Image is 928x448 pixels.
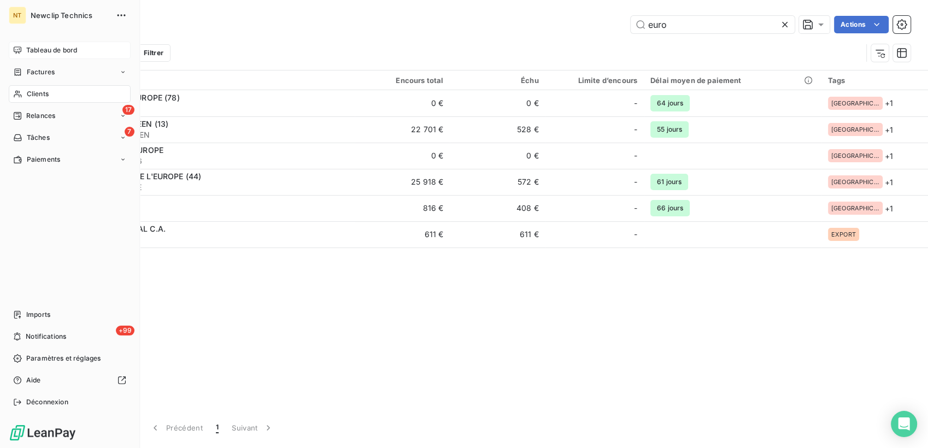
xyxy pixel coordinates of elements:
[216,422,219,433] span: 1
[143,416,209,439] button: Précédent
[355,143,450,169] td: 0 €
[361,76,443,85] div: Encours total
[634,98,637,109] span: -
[26,353,101,363] span: Paramètres et réglages
[831,231,856,238] span: EXPORT
[450,221,545,247] td: 611 €
[26,375,41,385] span: Aide
[450,116,545,143] td: 528 €
[26,332,66,341] span: Notifications
[885,176,893,188] span: + 1
[885,150,893,162] span: + 1
[634,176,637,187] span: -
[355,169,450,195] td: 25 918 €
[122,105,134,115] span: 17
[75,129,348,140] span: HOPITALEUROPEEN
[355,221,450,247] td: 611 €
[650,121,689,138] span: 55 jours
[450,90,545,116] td: 0 €
[831,152,879,159] span: [GEOGRAPHIC_DATA]
[650,95,690,111] span: 64 jours
[9,372,131,389] a: Aide
[828,76,921,85] div: Tags
[9,424,77,441] img: Logo LeanPay
[456,76,538,85] div: Échu
[650,76,815,85] div: Délai moyen de paiement
[27,133,50,143] span: Tâches
[650,200,690,216] span: 66 jours
[225,416,280,439] button: Suivant
[552,76,637,85] div: Limite d’encours
[450,169,545,195] td: 572 €
[75,182,348,193] span: POLYDELEUROPE
[31,11,109,20] span: Newclip Technics
[634,150,637,161] span: -
[75,208,348,219] span: GCSEUROSTA
[885,124,893,135] span: + 1
[26,111,55,121] span: Relances
[26,45,77,55] span: Tableau de bord
[209,416,225,439] button: 1
[116,326,134,335] span: +99
[834,16,889,33] button: Actions
[75,234,348,245] span: EUROCIENCIA
[27,67,55,77] span: Factures
[9,7,26,24] div: NT
[75,103,348,114] span: CMCEUROPE
[27,89,49,99] span: Clients
[26,397,68,407] span: Déconnexion
[26,310,50,320] span: Imports
[831,205,879,211] span: [GEOGRAPHIC_DATA]
[885,203,893,214] span: + 1
[450,195,545,221] td: 408 €
[355,116,450,143] td: 22 701 €
[831,179,879,185] span: [GEOGRAPHIC_DATA]
[650,174,688,190] span: 61 jours
[831,126,879,133] span: [GEOGRAPHIC_DATA]
[125,127,134,137] span: 7
[631,16,795,33] input: Rechercher
[831,100,879,107] span: [GEOGRAPHIC_DATA]
[885,97,893,109] span: + 1
[634,203,637,214] span: -
[891,411,917,437] div: Open Intercom Messenger
[75,156,348,167] span: CLINIQEUROPE76
[634,229,637,240] span: -
[27,155,60,164] span: Paiements
[120,44,171,62] button: Filtrer
[355,195,450,221] td: 816 €
[355,90,450,116] td: 0 €
[450,143,545,169] td: 0 €
[634,124,637,135] span: -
